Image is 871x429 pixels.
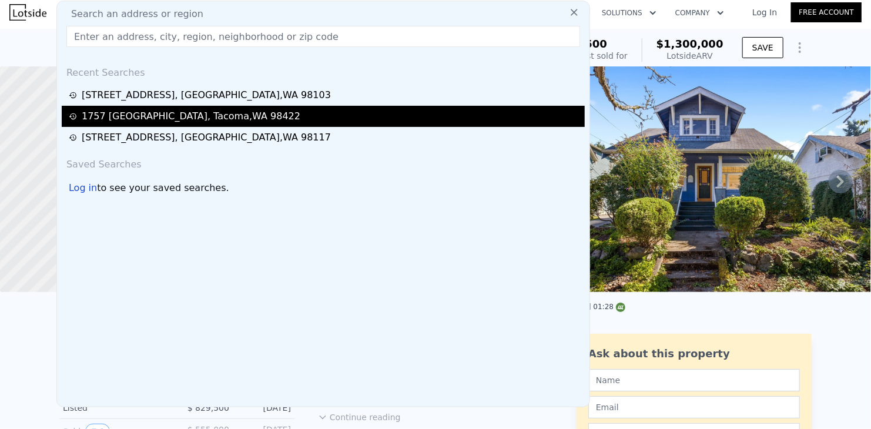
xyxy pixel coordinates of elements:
span: Search an address or region [62,7,203,21]
img: Lotside [9,4,46,21]
div: Saved Searches [62,148,585,176]
a: [STREET_ADDRESS], [GEOGRAPHIC_DATA],WA 98103 [69,88,581,102]
img: NWMLS Logo [616,303,625,312]
div: Recent Searches [62,56,585,85]
button: Company [666,2,733,24]
div: [STREET_ADDRESS] , [GEOGRAPHIC_DATA] , WA 98117 [82,130,331,145]
span: to see your saved searches. [97,181,229,195]
button: Continue reading [318,411,401,423]
div: Listed [63,402,168,414]
a: [STREET_ADDRESS], [GEOGRAPHIC_DATA],WA 98117 [69,130,581,145]
button: Show Options [788,36,812,59]
a: 1757 [GEOGRAPHIC_DATA], Tacoma,WA 98422 [69,109,581,123]
button: Solutions [592,2,666,24]
div: Lotside ARV [656,50,723,62]
div: [DATE] [239,402,291,414]
span: $1,300,000 [656,38,723,50]
span: $ 829,500 [187,403,229,413]
input: Enter an address, city, region, neighborhood or zip code [66,26,580,47]
div: Off Market, last sold for [531,50,628,62]
input: Name [588,369,800,391]
a: Log In [738,6,791,18]
div: Log in [69,181,97,195]
a: Free Account [791,2,862,22]
div: Ask about this property [588,346,800,362]
div: 1757 [GEOGRAPHIC_DATA] , Tacoma , WA 98422 [82,109,300,123]
button: SAVE [742,37,783,58]
div: [STREET_ADDRESS] , [GEOGRAPHIC_DATA] , WA 98103 [82,88,331,102]
input: Email [588,396,800,418]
